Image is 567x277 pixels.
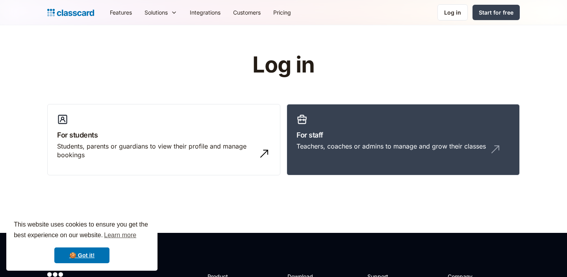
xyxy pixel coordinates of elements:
div: Solutions [145,8,168,17]
a: Pricing [267,4,297,21]
div: Students, parents or guardians to view their profile and manage bookings [57,142,255,160]
span: This website uses cookies to ensure you get the best experience on our website. [14,220,150,241]
div: Log in [444,8,461,17]
a: learn more about cookies [103,229,137,241]
a: Features [104,4,138,21]
div: Solutions [138,4,183,21]
a: Integrations [183,4,227,21]
a: For studentsStudents, parents or guardians to view their profile and manage bookings [47,104,280,176]
a: dismiss cookie message [54,247,109,263]
div: Start for free [479,8,513,17]
div: Teachers, coaches or admins to manage and grow their classes [296,142,486,151]
div: cookieconsent [6,212,157,271]
h1: Log in [159,53,409,77]
a: home [47,7,94,18]
a: Start for free [472,5,520,20]
a: Log in [437,4,468,20]
h3: For staff [296,130,510,140]
a: For staffTeachers, coaches or admins to manage and grow their classes [287,104,520,176]
a: Customers [227,4,267,21]
h3: For students [57,130,271,140]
